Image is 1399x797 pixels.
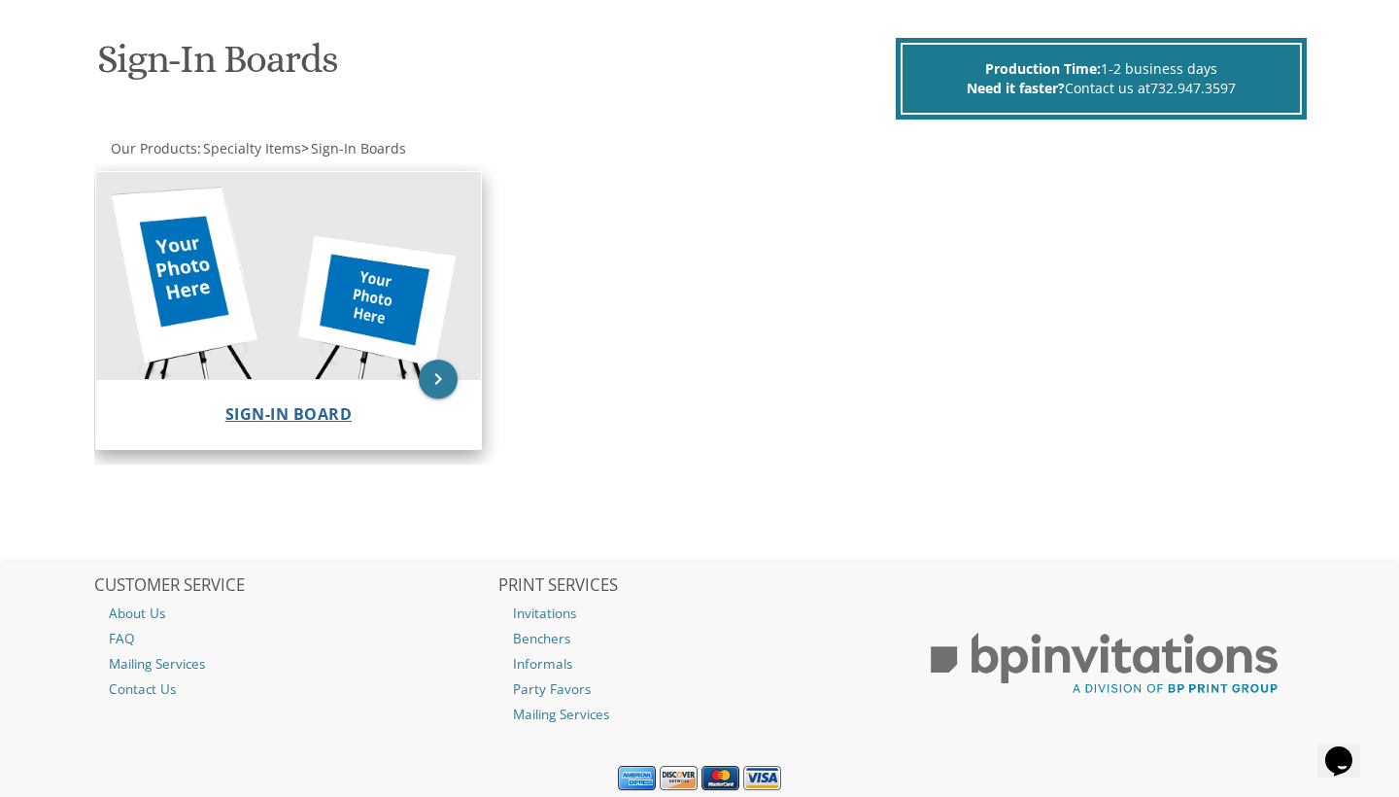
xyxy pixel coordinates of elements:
[498,601,901,626] a: Invitations
[904,615,1306,712] img: BP Print Group
[225,403,353,425] span: Sign-In Board
[203,139,301,157] span: Specialty Items
[1150,79,1236,97] a: 732.947.3597
[660,766,698,791] img: Discover
[743,766,781,791] img: Visa
[498,576,901,596] h2: PRINT SERVICES
[498,651,901,676] a: Informals
[94,601,496,626] a: About Us
[225,405,353,424] a: Sign-In Board
[985,59,1101,78] span: Production Time:
[618,766,656,791] img: American Express
[498,676,901,702] a: Party Favors
[498,702,901,727] a: Mailing Services
[109,139,197,157] a: Our Products
[901,43,1302,115] div: 1-2 business days Contact us at
[94,626,496,651] a: FAQ
[94,651,496,676] a: Mailing Services
[94,576,496,596] h2: CUSTOMER SERVICE
[498,626,901,651] a: Benchers
[701,766,739,791] img: MasterCard
[94,676,496,702] a: Contact Us
[301,139,406,157] span: >
[311,139,406,157] span: Sign-In Boards
[201,139,301,157] a: Specialty Items
[967,79,1065,97] span: Need it faster?
[97,38,890,95] h1: Sign-In Boards
[94,139,700,158] div: :
[96,172,481,379] img: Sign-In Board
[419,360,458,398] a: keyboard_arrow_right
[1317,719,1380,778] iframe: chat widget
[309,139,406,157] a: Sign-In Boards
